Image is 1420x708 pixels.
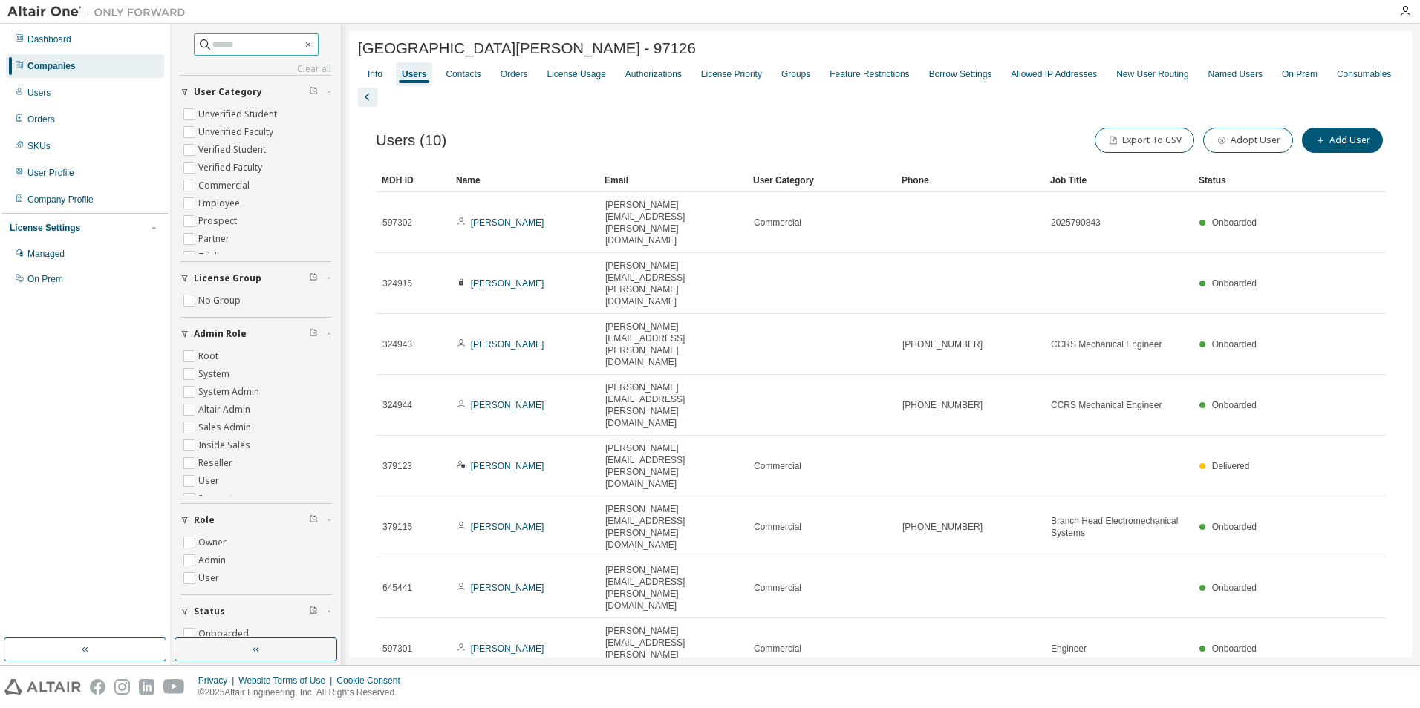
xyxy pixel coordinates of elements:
[754,643,801,655] span: Commercial
[309,514,318,526] span: Clear filter
[198,675,238,686] div: Privacy
[471,278,544,289] a: [PERSON_NAME]
[180,318,331,350] button: Admin Role
[10,222,80,234] div: License Settings
[1051,217,1101,229] span: 2025790843
[605,260,740,307] span: [PERSON_NAME][EMAIL_ADDRESS][PERSON_NAME][DOMAIN_NAME]
[194,272,261,284] span: License Group
[198,551,229,569] label: Admin
[605,199,740,246] span: [PERSON_NAME][EMAIL_ADDRESS][PERSON_NAME][DOMAIN_NAME]
[456,168,593,192] div: Name
[605,381,740,429] span: [PERSON_NAME][EMAIL_ADDRESS][PERSON_NAME][DOMAIN_NAME]
[902,168,1038,192] div: Phone
[830,68,909,80] div: Feature Restrictions
[139,679,154,695] img: linkedin.svg
[198,490,236,508] label: Support
[1116,68,1188,80] div: New User Routing
[198,472,222,490] label: User
[198,625,252,643] label: Onboarded
[90,679,105,695] img: facebook.svg
[309,328,318,340] span: Clear filter
[402,68,426,80] div: Users
[382,217,412,229] span: 597302
[471,583,544,593] a: [PERSON_NAME]
[753,168,890,192] div: User Category
[7,4,193,19] img: Altair One
[1302,128,1383,153] button: Add User
[605,503,740,551] span: [PERSON_NAME][EMAIL_ADDRESS][PERSON_NAME][DOMAIN_NAME]
[471,400,544,410] a: [PERSON_NAME]
[1208,68,1263,80] div: Named Users
[198,212,240,230] label: Prospect
[1212,643,1257,654] span: Onboarded
[198,105,280,123] label: Unverified Student
[198,141,269,159] label: Verified Student
[754,460,801,472] span: Commercial
[198,365,232,383] label: System
[27,248,65,260] div: Managed
[180,76,331,108] button: User Category
[27,194,94,206] div: Company Profile
[754,521,801,533] span: Commercial
[198,230,232,248] label: Partner
[1212,461,1250,471] span: Delivered
[605,321,740,368] span: [PERSON_NAME][EMAIL_ADDRESS][PERSON_NAME][DOMAIN_NAME]
[1212,278,1257,289] span: Onboarded
[198,569,222,587] label: User
[1050,168,1187,192] div: Job Title
[368,68,382,80] div: Info
[358,40,696,57] span: [GEOGRAPHIC_DATA][PERSON_NAME] - 97126
[198,123,276,141] label: Unverified Faculty
[781,68,810,80] div: Groups
[309,606,318,617] span: Clear filter
[902,338,983,350] span: [PHONE_NUMBER]
[198,401,253,419] label: Altair Admin
[701,68,762,80] div: License Priority
[27,114,55,125] div: Orders
[376,132,446,149] span: Users (10)
[309,272,318,284] span: Clear filter
[382,460,412,472] span: 379123
[198,159,265,177] label: Verified Faculty
[471,217,544,228] a: [PERSON_NAME]
[382,521,412,533] span: 379116
[198,248,220,266] label: Trial
[27,167,74,179] div: User Profile
[1212,400,1257,410] span: Onboarded
[180,595,331,628] button: Status
[382,278,412,289] span: 324916
[180,63,331,75] a: Clear all
[1282,68,1318,80] div: On Prem
[382,643,412,655] span: 597301
[198,292,244,309] label: No Group
[471,522,544,532] a: [PERSON_NAME]
[929,68,992,80] div: Borrow Settings
[1212,339,1257,350] span: Onboarded
[198,686,409,699] p: © 2025 Altair Engineering, Inc. All Rights Reserved.
[27,273,63,285] div: On Prem
[198,534,229,551] label: Owner
[1212,583,1257,593] span: Onboarded
[547,68,605,80] div: License Usage
[754,582,801,594] span: Commercial
[114,679,130,695] img: instagram.svg
[605,168,741,192] div: Email
[501,68,528,80] div: Orders
[4,679,81,695] img: altair_logo.svg
[382,338,412,350] span: 324943
[198,419,254,436] label: Sales Admin
[605,625,740,672] span: [PERSON_NAME][EMAIL_ADDRESS][PERSON_NAME][DOMAIN_NAME]
[471,461,544,471] a: [PERSON_NAME]
[902,521,983,533] span: [PHONE_NUMBER]
[605,564,740,612] span: [PERSON_NAME][EMAIL_ADDRESS][PERSON_NAME][DOMAIN_NAME]
[1199,168,1297,192] div: Status
[471,643,544,654] a: [PERSON_NAME]
[238,675,336,686] div: Website Terms of Use
[180,504,331,537] button: Role
[198,383,262,401] label: System Admin
[336,675,408,686] div: Cookie Consent
[198,347,221,365] label: Root
[163,679,185,695] img: youtube.svg
[27,60,76,72] div: Companies
[1051,338,1162,350] span: CCRS Mechanical Engineer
